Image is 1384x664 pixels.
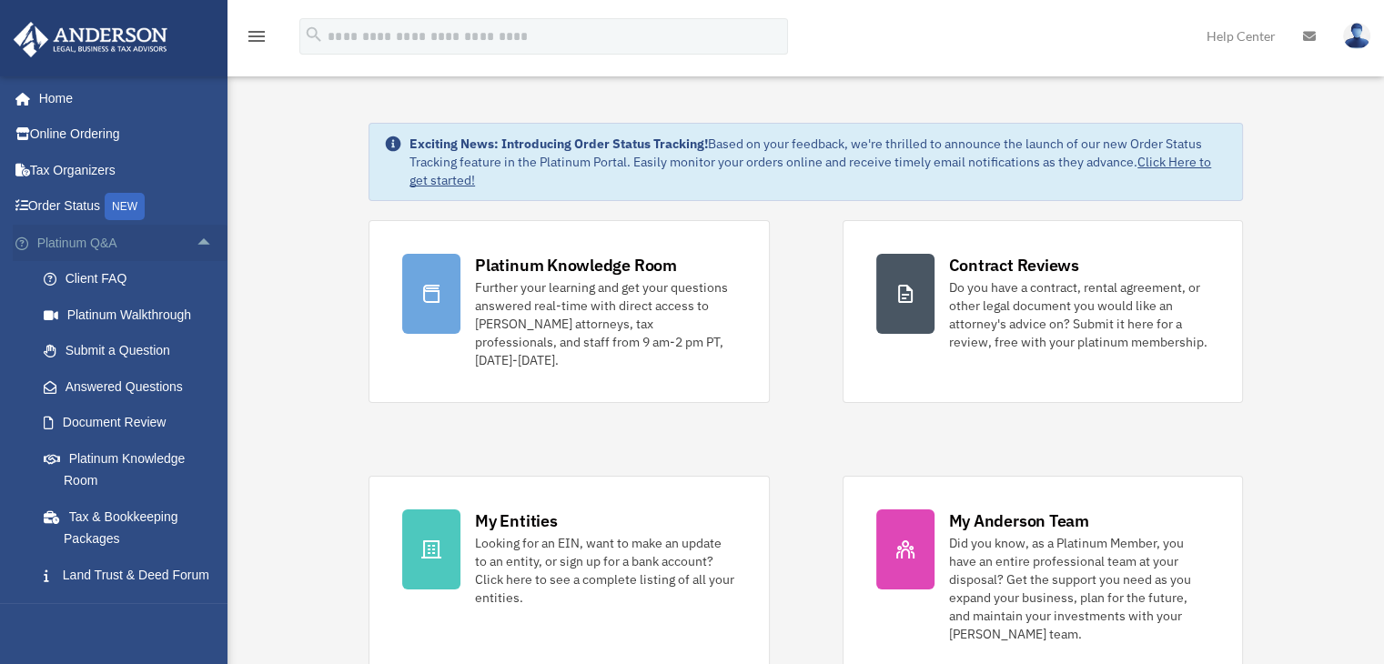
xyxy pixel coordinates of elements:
[13,225,241,261] a: Platinum Q&Aarrow_drop_up
[13,80,232,116] a: Home
[475,509,557,532] div: My Entities
[409,154,1211,188] a: Click Here to get started!
[25,297,241,333] a: Platinum Walkthrough
[949,509,1089,532] div: My Anderson Team
[13,116,241,153] a: Online Ordering
[475,254,677,277] div: Platinum Knowledge Room
[25,333,241,369] a: Submit a Question
[25,593,241,629] a: Portal Feedback
[13,188,241,226] a: Order StatusNEW
[25,440,241,498] a: Platinum Knowledge Room
[475,534,735,607] div: Looking for an EIN, want to make an update to an entity, or sign up for a bank account? Click her...
[843,220,1243,403] a: Contract Reviews Do you have a contract, rental agreement, or other legal document you would like...
[25,368,241,405] a: Answered Questions
[949,254,1079,277] div: Contract Reviews
[25,261,241,297] a: Client FAQ
[1343,23,1370,49] img: User Pic
[25,557,241,593] a: Land Trust & Deed Forum
[409,136,708,152] strong: Exciting News: Introducing Order Status Tracking!
[949,278,1209,351] div: Do you have a contract, rental agreement, or other legal document you would like an attorney's ad...
[13,152,241,188] a: Tax Organizers
[949,534,1209,643] div: Did you know, as a Platinum Member, you have an entire professional team at your disposal? Get th...
[25,405,241,441] a: Document Review
[105,193,145,220] div: NEW
[369,220,769,403] a: Platinum Knowledge Room Further your learning and get your questions answered real-time with dire...
[475,278,735,369] div: Further your learning and get your questions answered real-time with direct access to [PERSON_NAM...
[246,25,268,47] i: menu
[246,32,268,47] a: menu
[8,22,173,57] img: Anderson Advisors Platinum Portal
[304,25,324,45] i: search
[25,498,241,557] a: Tax & Bookkeeping Packages
[409,135,1227,189] div: Based on your feedback, we're thrilled to announce the launch of our new Order Status Tracking fe...
[196,225,232,262] span: arrow_drop_up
